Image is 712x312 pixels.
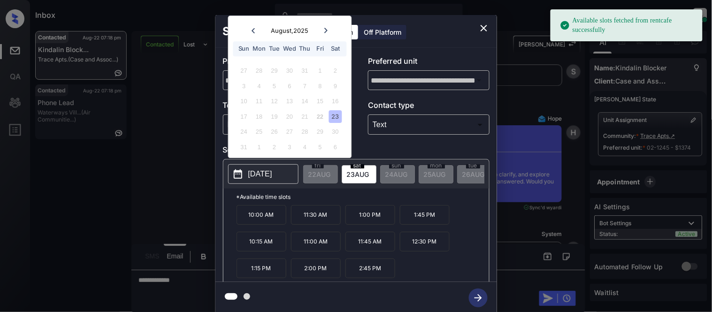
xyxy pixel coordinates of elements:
[329,80,342,92] div: Not available Saturday, August 9th, 2025
[237,126,250,138] div: Not available Sunday, August 24th, 2025
[329,110,342,123] div: Choose Saturday, August 23rd, 2025
[253,43,266,55] div: Mon
[299,126,311,138] div: Not available Thursday, August 28th, 2025
[475,19,493,38] button: close
[400,232,450,251] p: 12:30 PM
[314,95,327,108] div: Not available Friday, August 15th, 2025
[345,205,395,225] p: 1:00 PM
[223,99,345,114] p: Tour type
[291,259,341,278] p: 2:00 PM
[237,95,250,108] div: Not available Sunday, August 10th, 2025
[329,43,342,55] div: Sat
[268,110,281,123] div: Not available Tuesday, August 19th, 2025
[291,232,341,251] p: 11:00 AM
[329,95,342,108] div: Not available Saturday, August 16th, 2025
[368,99,490,114] p: Contact type
[283,80,296,92] div: Not available Wednesday, August 6th, 2025
[329,141,342,153] div: Not available Saturday, September 6th, 2025
[560,12,695,38] div: Available slots fetched from rentcafe successfully
[237,80,250,92] div: Not available Sunday, August 3rd, 2025
[370,117,487,132] div: Text
[314,80,327,92] div: Not available Friday, August 8th, 2025
[268,80,281,92] div: Not available Tuesday, August 5th, 2025
[253,80,266,92] div: Not available Monday, August 4th, 2025
[314,141,327,153] div: Not available Friday, September 5th, 2025
[283,141,296,153] div: Not available Wednesday, September 3rd, 2025
[237,110,250,123] div: Not available Sunday, August 17th, 2025
[351,163,364,168] span: sat
[299,65,311,77] div: Not available Thursday, July 31st, 2025
[345,259,395,278] p: 2:45 PM
[231,63,348,155] div: month 2025-08
[283,126,296,138] div: Not available Wednesday, August 27th, 2025
[299,141,311,153] div: Not available Thursday, September 4th, 2025
[223,55,345,70] p: Preferred community
[400,205,450,225] p: 1:45 PM
[299,80,311,92] div: Not available Thursday, August 7th, 2025
[345,232,395,251] p: 11:45 AM
[248,168,272,180] p: [DATE]
[268,126,281,138] div: Not available Tuesday, August 26th, 2025
[299,95,311,108] div: Not available Thursday, August 14th, 2025
[268,141,281,153] div: Not available Tuesday, September 2nd, 2025
[314,126,327,138] div: Not available Friday, August 29th, 2025
[237,259,286,278] p: 1:15 PM
[237,65,250,77] div: Not available Sunday, July 27th, 2025
[299,43,311,55] div: Thu
[237,205,286,225] p: 10:00 AM
[299,110,311,123] div: Not available Thursday, August 21st, 2025
[347,170,369,178] span: 23 AUG
[368,55,490,70] p: Preferred unit
[223,144,490,159] p: Select slot
[283,65,296,77] div: Not available Wednesday, July 30th, 2025
[253,95,266,108] div: Not available Monday, August 11th, 2025
[215,15,311,48] h2: Schedule Tour
[237,141,250,153] div: Not available Sunday, August 31st, 2025
[283,43,296,55] div: Wed
[237,232,286,251] p: 10:15 AM
[314,110,327,123] div: Not available Friday, August 22nd, 2025
[360,25,406,39] div: Off Platform
[225,117,342,132] div: In Person
[253,126,266,138] div: Not available Monday, August 25th, 2025
[283,95,296,108] div: Not available Wednesday, August 13th, 2025
[228,164,299,184] button: [DATE]
[268,95,281,108] div: Not available Tuesday, August 12th, 2025
[329,126,342,138] div: Not available Saturday, August 30th, 2025
[268,43,281,55] div: Tue
[314,43,327,55] div: Fri
[283,110,296,123] div: Not available Wednesday, August 20th, 2025
[253,110,266,123] div: Not available Monday, August 18th, 2025
[268,65,281,77] div: Not available Tuesday, July 29th, 2025
[463,286,493,310] button: btn-next
[329,65,342,77] div: Not available Saturday, August 2nd, 2025
[342,165,376,183] div: date-select
[237,189,489,205] p: *Available time slots
[237,43,250,55] div: Sun
[314,65,327,77] div: Not available Friday, August 1st, 2025
[291,205,341,225] p: 11:30 AM
[253,65,266,77] div: Not available Monday, July 28th, 2025
[253,141,266,153] div: Not available Monday, September 1st, 2025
